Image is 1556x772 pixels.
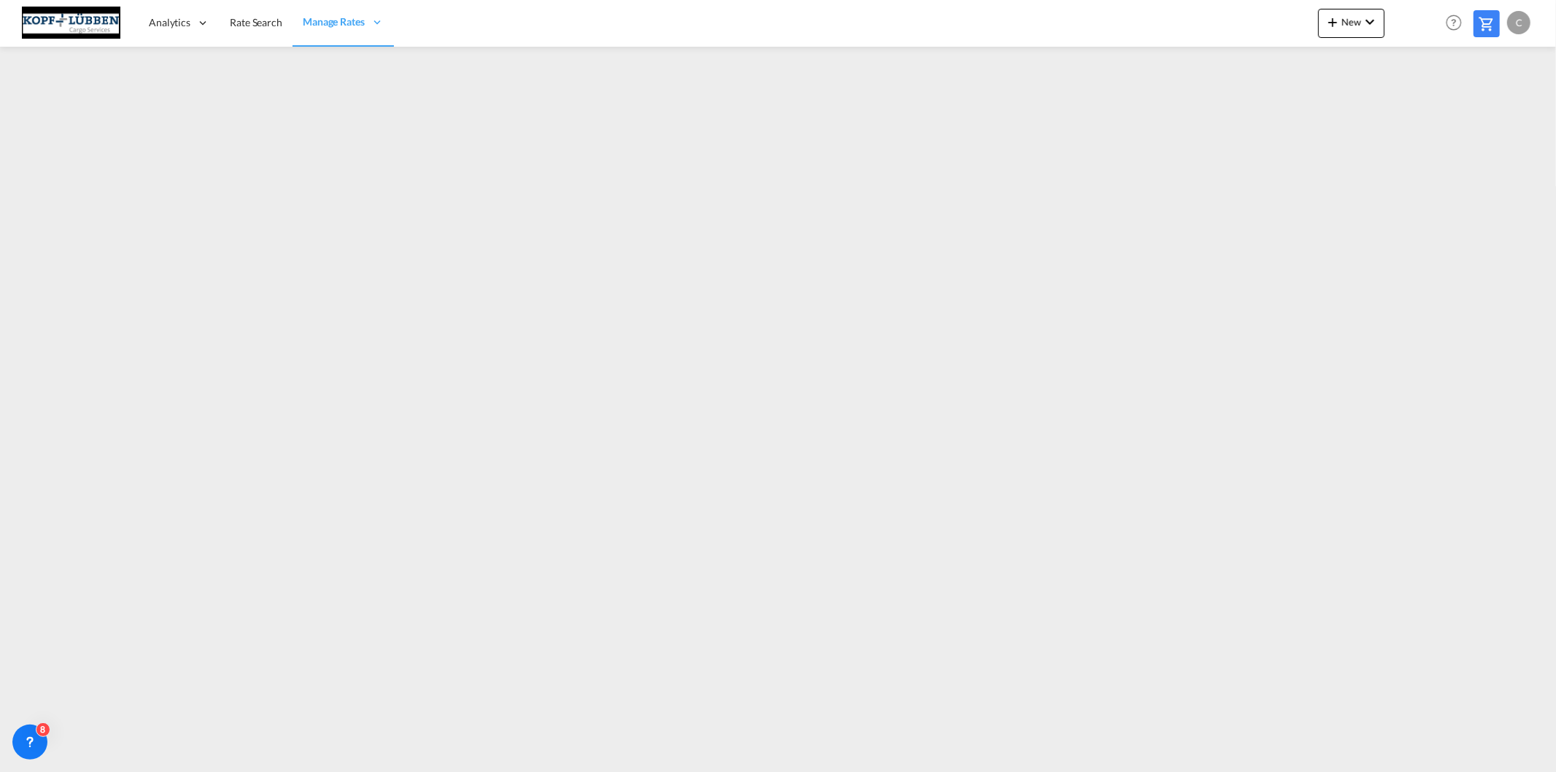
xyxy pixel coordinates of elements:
[303,15,365,29] span: Manage Rates
[1324,16,1379,28] span: New
[149,15,190,30] span: Analytics
[1441,10,1466,35] span: Help
[1361,13,1379,31] md-icon: icon-chevron-down
[1324,13,1342,31] md-icon: icon-plus 400-fg
[1507,11,1530,34] div: C
[22,7,120,39] img: 25cf3bb0aafc11ee9c4fdbd399af7748.JPG
[230,16,282,28] span: Rate Search
[1318,9,1385,38] button: icon-plus 400-fgNewicon-chevron-down
[1441,10,1474,36] div: Help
